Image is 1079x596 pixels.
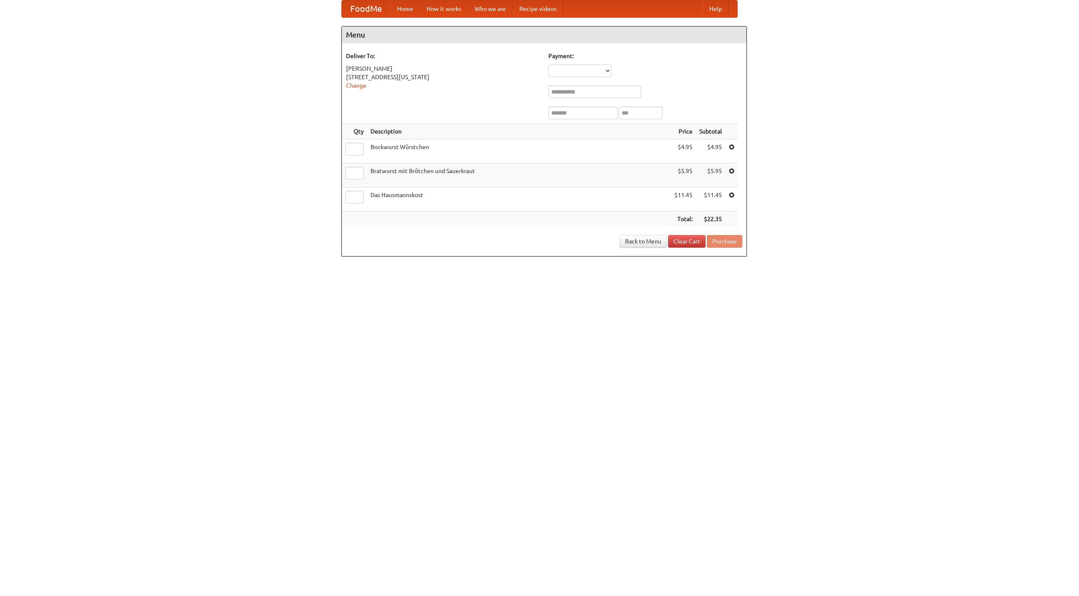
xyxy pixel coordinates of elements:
[346,52,540,60] h5: Deliver To:
[367,187,671,211] td: Das Hausmannskost
[346,73,540,81] div: [STREET_ADDRESS][US_STATE]
[367,124,671,139] th: Description
[668,235,706,248] a: Clear Cart
[671,163,696,187] td: $5.95
[513,0,563,17] a: Recipe videos
[707,235,742,248] button: Purchase
[671,139,696,163] td: $4.95
[367,139,671,163] td: Bockwurst Würstchen
[367,163,671,187] td: Bratwurst mit Brötchen und Sauerkraut
[671,124,696,139] th: Price
[696,139,725,163] td: $4.95
[390,0,420,17] a: Home
[696,163,725,187] td: $5.95
[696,211,725,227] th: $22.35
[342,27,746,43] h4: Menu
[671,187,696,211] td: $11.45
[696,187,725,211] td: $11.45
[346,82,366,89] a: Change
[696,124,725,139] th: Subtotal
[342,124,367,139] th: Qty
[420,0,468,17] a: How it works
[671,211,696,227] th: Total:
[468,0,513,17] a: Who we are
[548,52,742,60] h5: Payment:
[342,0,390,17] a: FoodMe
[620,235,667,248] a: Back to Menu
[703,0,729,17] a: Help
[346,64,540,73] div: [PERSON_NAME]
